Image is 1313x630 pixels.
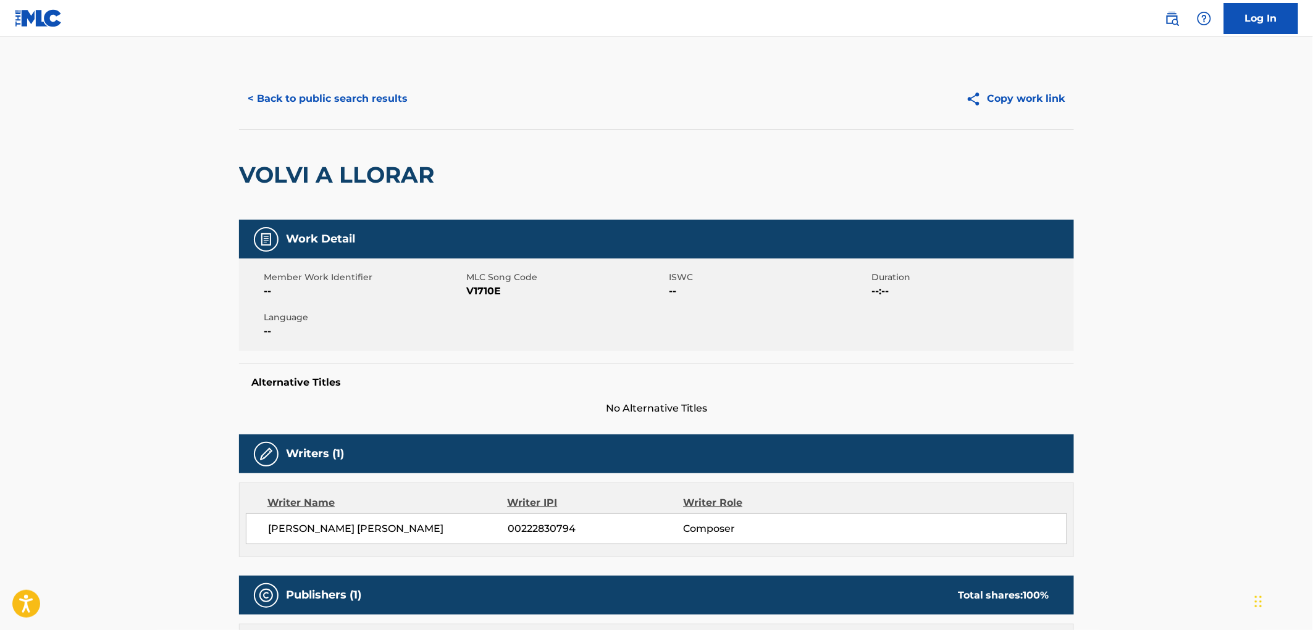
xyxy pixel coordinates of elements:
[966,91,988,107] img: Copy work link
[1023,589,1049,601] span: 100 %
[251,376,1062,389] h5: Alternative Titles
[508,521,683,536] span: 00222830794
[958,588,1049,603] div: Total shares:
[286,588,361,602] h5: Publishers (1)
[259,588,274,603] img: Publishers
[669,271,868,284] span: ISWC
[286,232,355,246] h5: Work Detail
[871,271,1071,284] span: Duration
[669,284,868,299] span: --
[259,232,274,247] img: Work Detail
[1192,6,1217,31] div: Help
[683,495,843,510] div: Writer Role
[683,521,843,536] span: Composer
[264,284,463,299] span: --
[1165,11,1180,26] img: search
[259,447,274,462] img: Writers
[466,271,666,284] span: MLC Song Code
[15,9,62,27] img: MLC Logo
[871,284,1071,299] span: --:--
[239,83,416,114] button: < Back to public search results
[1255,583,1262,620] div: Drag
[239,161,440,189] h2: VOLVI A LLORAR
[957,83,1074,114] button: Copy work link
[1160,6,1185,31] a: Public Search
[264,271,463,284] span: Member Work Identifier
[466,284,666,299] span: V1710E
[264,324,463,339] span: --
[239,401,1074,416] span: No Alternative Titles
[286,447,344,461] h5: Writers (1)
[1197,11,1212,26] img: help
[508,495,684,510] div: Writer IPI
[268,521,508,536] span: [PERSON_NAME] [PERSON_NAME]
[264,311,463,324] span: Language
[1224,3,1298,34] a: Log In
[1251,571,1313,630] iframe: Chat Widget
[267,495,508,510] div: Writer Name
